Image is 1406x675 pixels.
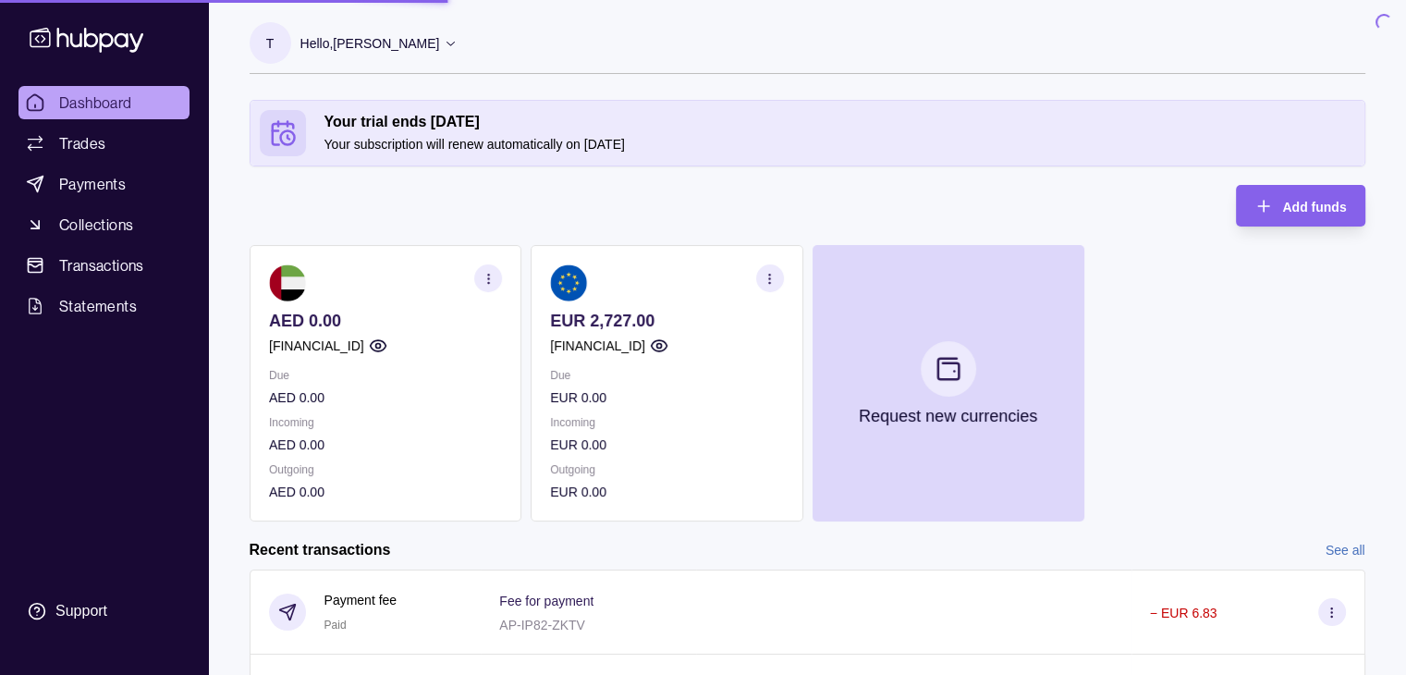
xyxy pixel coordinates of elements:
button: Request new currencies [812,245,1083,522]
span: Add funds [1282,200,1346,215]
a: Payments [18,167,190,201]
span: Collections [59,214,133,236]
p: AED 0.00 [269,482,502,502]
p: Incoming [269,412,502,433]
h2: Your trial ends [DATE] [324,112,1355,132]
a: Dashboard [18,86,190,119]
p: Due [269,365,502,386]
span: Paid [324,619,347,632]
span: Dashboard [59,92,132,114]
div: Support [55,601,107,621]
a: Trades [18,127,190,160]
p: [FINANCIAL_ID] [550,336,645,356]
span: Payments [59,173,126,195]
button: Add funds [1236,185,1364,227]
p: Fee for payment [499,594,593,608]
span: Trades [59,132,105,154]
a: Transactions [18,249,190,282]
img: eu [550,264,587,301]
a: Collections [18,208,190,241]
p: EUR 0.00 [550,435,783,455]
h2: Recent transactions [250,540,391,560]
a: Support [18,592,190,631]
p: EUR 2,727.00 [550,311,783,331]
span: Statements [59,295,137,317]
p: AP-IP82-ZKTV [499,618,585,632]
p: Your subscription will renew automatically on [DATE] [324,134,1355,154]
p: AED 0.00 [269,435,502,455]
p: Request new currencies [859,406,1037,426]
img: ae [269,264,306,301]
p: [FINANCIAL_ID] [269,336,364,356]
p: Incoming [550,412,783,433]
a: See all [1326,540,1365,560]
p: − EUR 6.83 [1150,606,1217,620]
p: EUR 0.00 [550,387,783,408]
p: Payment fee [324,590,397,610]
a: Statements [18,289,190,323]
p: T [266,33,275,54]
p: AED 0.00 [269,387,502,408]
p: Due [550,365,783,386]
p: EUR 0.00 [550,482,783,502]
p: Outgoing [550,460,783,480]
span: Transactions [59,254,144,276]
p: Outgoing [269,460,502,480]
p: Hello, [PERSON_NAME] [300,33,440,54]
p: AED 0.00 [269,311,502,331]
